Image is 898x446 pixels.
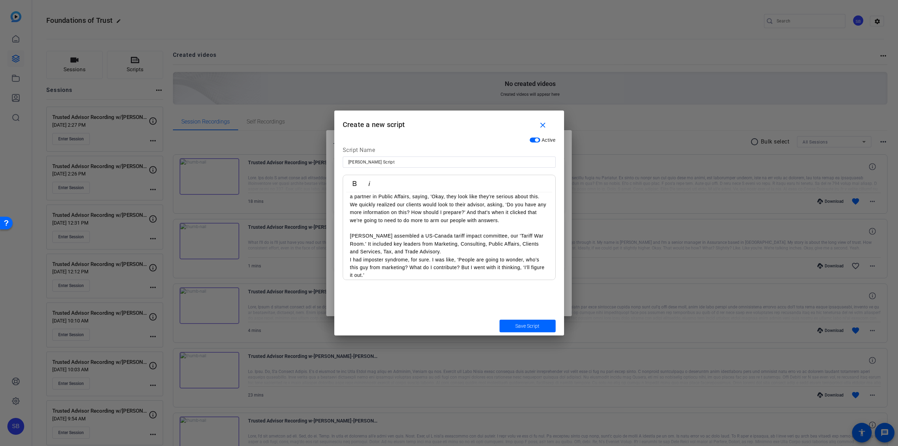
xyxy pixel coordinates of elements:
h1: Create a new script [334,111,564,133]
mat-icon: close [538,121,547,130]
button: Save Script [500,320,556,332]
p: I quickly saw that my background in sports journalism, which trained me to critically analyze new... [350,279,548,350]
div: Script Name [343,146,556,157]
span: Active [542,137,556,143]
input: Enter Script Name [348,158,550,166]
button: Italic (Ctrl+I) [363,177,376,191]
p: I had imposter syndrome, for sure. I was like, ‘People are going to wonder, who’s this guy from m... [350,256,548,279]
p: [PERSON_NAME] assembled a US-Canada tariff impact committee, our 'Tariff War Room.' It included k... [350,232,548,255]
button: Bold (Ctrl+B) [348,177,361,191]
span: Save Script [515,322,540,330]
